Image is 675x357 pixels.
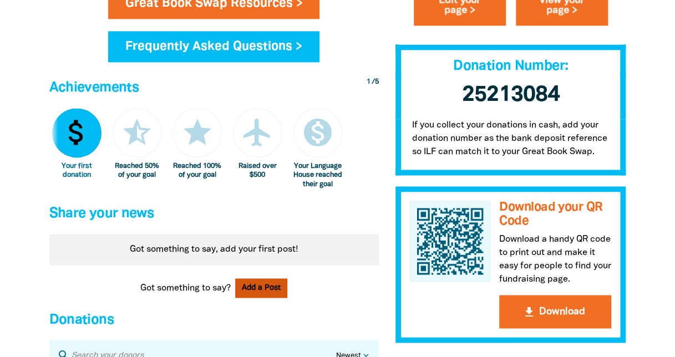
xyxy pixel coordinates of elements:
h3: Download your QR Code [499,201,611,228]
img: QR Code for Ashgrove State School Great Book Swap! [410,201,491,282]
button: Add a Post [235,278,287,298]
div: Reached 50% of your goal [113,162,162,180]
div: Got something to say, add your first post! [49,234,379,265]
span: Donations [49,313,114,326]
i: airplanemode_active [241,116,274,149]
div: Raised over $500 [233,162,282,180]
h4: Achievements [49,77,379,99]
div: Reached 100% of your goal [172,162,222,180]
span: Donation Number: [453,60,568,73]
div: Your Language House reached their goal [293,162,343,190]
span: Got something to say? [140,282,231,295]
i: star [181,116,214,149]
a: Frequently Asked Questions > [108,31,319,62]
i: attach_money [60,116,93,149]
i: get_app [522,305,536,318]
div: Paginated content [49,234,379,265]
div: Your first donation [52,162,101,180]
p: If you collect your donations in cash, add your donation number as the bank deposit reference so ... [395,119,626,176]
i: monetization_on [301,116,334,149]
h4: Share your news [49,203,379,225]
span: 25213084 [462,85,560,106]
button: get_appDownload [499,295,611,328]
div: / 5 [367,77,379,88]
i: star_half [120,116,154,149]
span: 1 [367,79,371,85]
